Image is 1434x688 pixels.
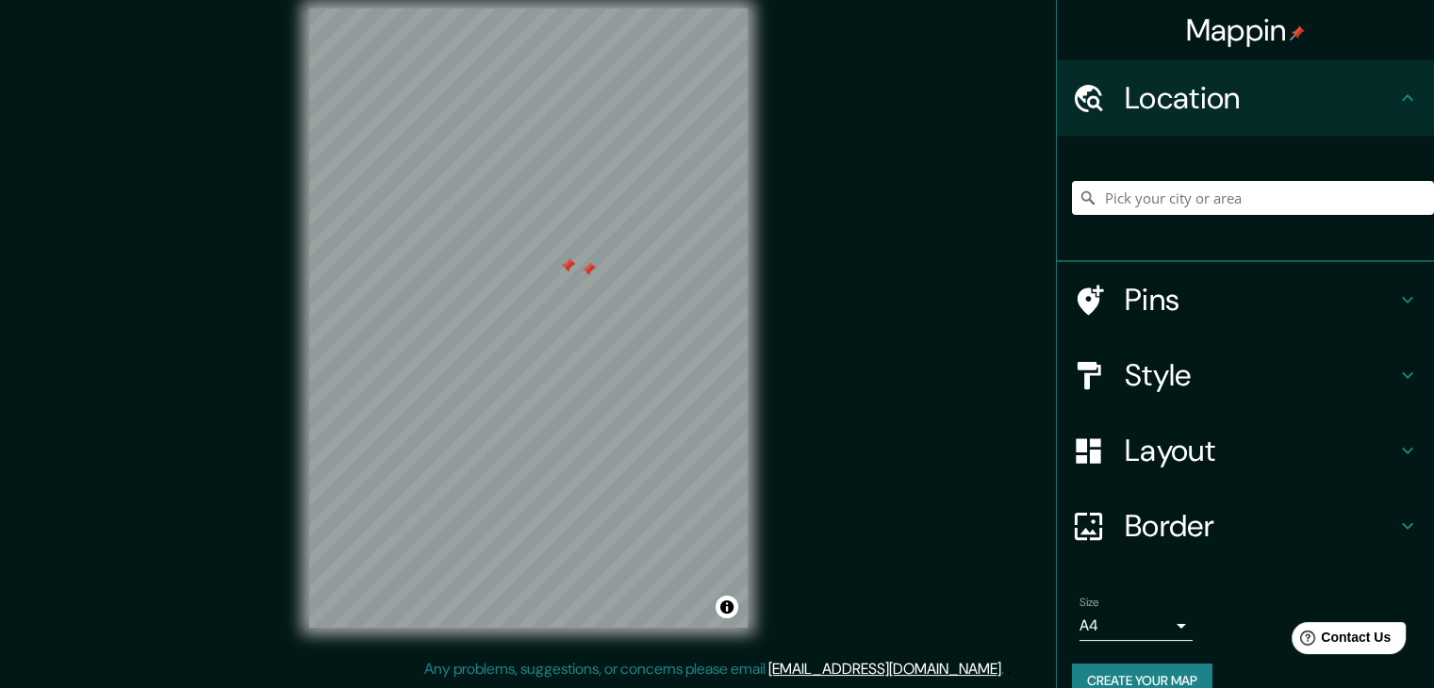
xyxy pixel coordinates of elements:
[1080,595,1099,611] label: Size
[1266,614,1413,667] iframe: Help widget launcher
[1125,79,1396,117] h4: Location
[1080,611,1193,641] div: A4
[1057,413,1434,488] div: Layout
[1057,262,1434,337] div: Pins
[1125,281,1396,319] h4: Pins
[1057,60,1434,136] div: Location
[1125,507,1396,545] h4: Border
[716,596,738,618] button: Toggle attribution
[768,659,1001,679] a: [EMAIL_ADDRESS][DOMAIN_NAME]
[1072,181,1434,215] input: Pick your city or area
[1125,356,1396,394] h4: Style
[309,8,748,628] canvas: Map
[424,658,1004,680] p: Any problems, suggestions, or concerns please email .
[1057,488,1434,564] div: Border
[1057,337,1434,413] div: Style
[1186,11,1306,49] h4: Mappin
[1007,658,1011,680] div: .
[1125,432,1396,469] h4: Layout
[1004,658,1007,680] div: .
[1290,25,1305,41] img: pin-icon.png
